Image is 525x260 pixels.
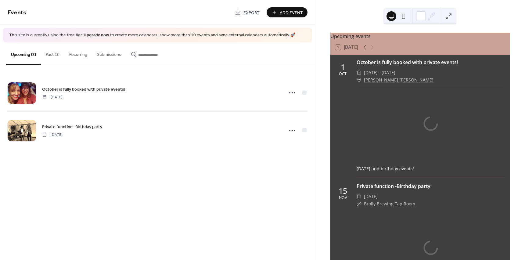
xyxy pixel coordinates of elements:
span: [DATE] [42,94,63,100]
button: Recurring [64,42,92,64]
button: Upcoming (2) [6,42,41,65]
a: Private function -Birthday party [42,123,102,130]
div: ​ [357,200,361,208]
div: October is fully booked with private events! [357,59,505,66]
a: Private function -Birthday party [357,183,430,190]
span: [DATE] [364,193,378,200]
div: 15 [339,187,347,195]
div: Nov [339,196,347,200]
div: 1 [341,63,345,71]
span: Export [243,9,260,16]
a: [PERSON_NAME] [PERSON_NAME] [364,76,433,84]
div: ​ [357,193,361,200]
div: Upcoming events [330,33,510,40]
span: This site is currently using the free tier. to create more calendars, show more than 10 events an... [9,32,295,38]
span: [DATE] [42,132,63,137]
button: Past (3) [41,42,64,64]
div: Oct [339,72,347,76]
a: Upgrade now [84,31,109,39]
a: Brolly Brewing Tap Room [364,201,415,207]
div: [DATE] and birthday events! [357,165,505,172]
button: Submissions [92,42,126,64]
span: [DATE] - [DATE] [364,69,395,76]
span: October is fully booked with private events! [42,86,125,92]
div: ​ [357,69,361,76]
a: Export [230,7,264,17]
span: Private function -Birthday party [42,124,102,130]
div: ​ [357,76,361,84]
button: Add Event [267,7,307,17]
a: October is fully booked with private events! [42,86,125,93]
span: Add Event [280,9,303,16]
span: Events [8,7,26,19]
